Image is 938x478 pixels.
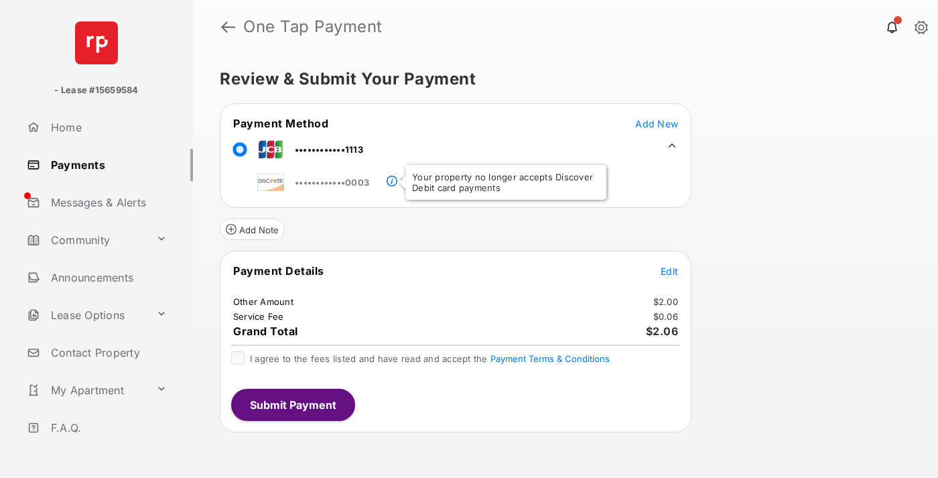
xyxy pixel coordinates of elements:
[21,374,151,406] a: My Apartment
[646,324,679,338] span: $2.06
[233,117,328,130] span: Payment Method
[220,219,285,240] button: Add Note
[250,353,610,364] span: I agree to the fees listed and have read and accept the
[21,261,193,294] a: Announcements
[21,337,193,369] a: Contact Property
[653,310,679,322] td: $0.06
[21,111,193,143] a: Home
[233,264,324,278] span: Payment Details
[397,166,510,188] a: Payment Method Unavailable
[220,71,900,87] h5: Review & Submit Your Payment
[661,265,678,277] span: Edit
[21,412,193,444] a: F.A.Q.
[231,389,355,421] button: Submit Payment
[54,84,138,97] p: - Lease #15659584
[232,296,294,308] td: Other Amount
[21,149,193,181] a: Payments
[21,299,151,331] a: Lease Options
[635,117,678,130] button: Add New
[653,296,679,308] td: $2.00
[490,353,610,364] button: I agree to the fees listed and have read and accept the
[21,186,193,219] a: Messages & Alerts
[21,224,151,256] a: Community
[233,324,298,338] span: Grand Total
[405,165,606,200] div: Your property no longer accepts Discover Debit card payments
[661,264,678,278] button: Edit
[295,177,369,188] span: ••••••••••••0003
[75,21,118,64] img: svg+xml;base64,PHN2ZyB4bWxucz0iaHR0cDovL3d3dy53My5vcmcvMjAwMC9zdmciIHdpZHRoPSI2NCIgaGVpZ2h0PSI2NC...
[635,118,678,129] span: Add New
[232,310,285,322] td: Service Fee
[295,144,363,155] span: ••••••••••••1113
[243,19,383,35] strong: One Tap Payment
